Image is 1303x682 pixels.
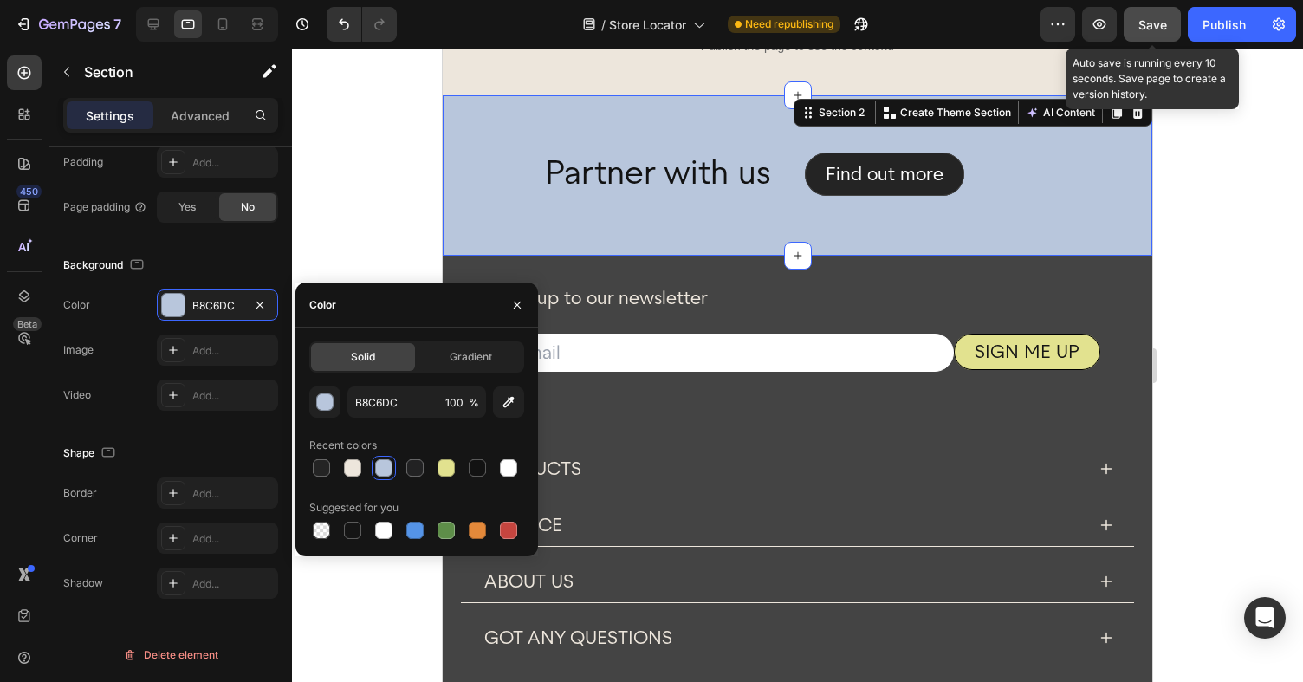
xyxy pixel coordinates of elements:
p: Sign up to our newsletter [54,237,656,263]
input: Email [52,285,511,323]
span: / [601,16,606,34]
div: Background [63,254,147,277]
span: Need republishing [745,16,833,32]
div: Border [63,485,97,501]
div: Add... [192,486,274,502]
span: PRODUCTS [42,409,139,431]
input: Eg: FFFFFF [347,386,438,418]
span: No [241,199,255,215]
div: 450 [16,185,42,198]
span: % [469,395,479,411]
span: Yes [178,199,196,215]
div: Color [309,297,336,313]
p: Section [84,62,226,82]
div: Add... [192,576,274,592]
p: Advanced [171,107,230,125]
div: Padding [63,154,103,170]
iframe: Design area [443,49,1152,682]
div: B8C6DC [192,298,243,314]
div: Add... [192,388,274,404]
span: Store Locator [609,16,686,34]
div: Image [63,342,94,358]
span: SCIENCE [42,465,120,487]
button: AI Content [580,54,656,75]
span: Save [1138,17,1167,32]
div: Add... [192,155,274,171]
p: Create Theme Section [457,56,568,72]
div: Recent colors [309,438,377,453]
div: Publish [1203,16,1246,34]
div: Add... [192,531,274,547]
div: Video [63,387,91,403]
span: Solid [351,349,375,365]
button: Save [1124,7,1181,42]
div: Page padding [63,199,147,215]
span: ABOUT US [42,522,131,543]
button: Publish [1188,7,1261,42]
div: Corner [63,530,98,546]
p: Settings [86,107,134,125]
div: Shadow [63,575,103,591]
div: Shape [63,442,119,465]
div: Add... [192,343,274,359]
div: Suggested for you [309,500,399,516]
div: Delete element [123,645,218,666]
p: 7 [113,14,121,35]
button: 7 [7,7,129,42]
div: Beta [13,317,42,331]
div: Color [63,297,90,313]
button: SIGN ME UP [511,285,658,322]
span: GOT ANY QUESTIONS [42,578,230,600]
button: Delete element [63,641,278,669]
div: Undo/Redo [327,7,397,42]
div: Open Intercom Messenger [1244,597,1286,639]
div: SIGN ME UP [532,292,637,315]
span: Gradient [450,349,492,365]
